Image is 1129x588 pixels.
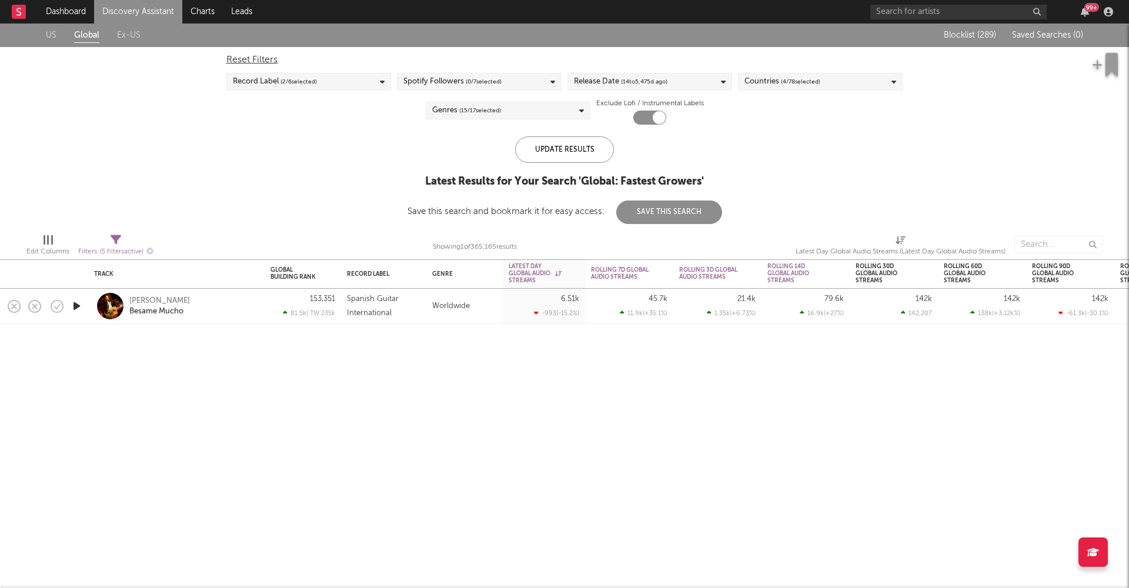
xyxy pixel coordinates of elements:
div: 142k [1092,295,1108,303]
div: 16.9k ( +27 % ) [800,309,844,317]
div: Track [94,270,253,278]
div: 45.7k [649,295,667,303]
span: ( 15 / 17 selected) [459,103,501,118]
div: Rolling 60D Global Audio Streams [944,263,1003,284]
button: 99+ [1081,7,1089,16]
div: Release Date [574,75,667,89]
div: 153,351 [310,295,335,303]
div: Rolling 14D Global Audio Streams [767,263,826,284]
div: Save this search and bookmark it for easy access: [407,207,722,216]
span: ( 0 ) [1073,31,1083,39]
div: Genres [432,103,501,118]
span: Blocklist [944,31,996,39]
div: 1.35k ( +6.73 % ) [707,309,756,317]
div: 79.6k [824,295,844,303]
div: Countries [744,75,820,89]
div: Global Building Rank [270,266,318,280]
span: ( 14 to 5,475 d ago) [621,75,667,89]
div: Edit Columns [26,230,69,264]
div: Latest Day Global Audio Streams [509,263,562,284]
label: Exclude Lofi / Instrumental Labels [596,96,704,111]
div: Showing 1 of 365,165 results [433,240,517,254]
div: 6.51k [561,295,579,303]
a: [PERSON_NAME] [129,296,190,306]
div: Record Label [347,270,403,278]
div: Reset Filters [226,53,903,67]
div: 138k ( +3.12k % ) [970,309,1020,317]
div: Spotify Followers [403,75,502,89]
div: Edit Columns [26,245,69,259]
div: 11.9k ( +35.1 % ) [620,309,667,317]
span: ( 5 filters active) [100,249,143,255]
span: ( 289 ) [977,31,996,39]
a: Besame Mucho [129,306,183,317]
div: Latest Results for Your Search ' Global: Fastest Growers ' [407,175,722,189]
div: Latest Day Global Audio Streams (Latest Day Global Audio Streams) [796,230,1006,264]
span: ( 0 / 7 selected) [466,75,502,89]
div: 99 + [1084,3,1099,12]
div: Worldwide [426,289,503,324]
input: Search... [1014,236,1103,253]
div: Rolling 30D Global Audio Streams [856,263,914,284]
div: 21.4k [737,295,756,303]
span: ( 4 / 78 selected) [781,75,820,89]
div: Latest Day Global Audio Streams (Latest Day Global Audio Streams) [796,245,1006,259]
div: 142k [1004,295,1020,303]
div: Filters [78,245,153,259]
a: Global [74,28,99,43]
button: Save This Search [616,201,722,224]
div: Record Label [233,75,317,89]
div: -61.3k ( -30.1 % ) [1058,309,1108,317]
div: 81.5k | TW: 235k [270,309,335,317]
span: Saved Searches [1012,31,1083,39]
span: ( 2 / 6 selected) [280,75,317,89]
div: 142k [916,295,932,303]
div: Showing 1 of 365,165 results [433,230,517,264]
div: -993 ( -15.2 % ) [534,309,579,317]
input: Search for artists [870,5,1047,19]
div: Filters(5 filters active) [78,230,153,264]
a: US [46,28,56,43]
a: Ex-US [117,28,141,43]
div: Genre [432,270,491,278]
div: Spanish Guitar International [347,292,420,320]
div: Update Results [515,136,614,163]
div: Rolling 90D Global Audio Streams [1032,263,1091,284]
button: Saved Searches (0) [1008,31,1083,40]
div: Rolling 3D Global Audio Streams [679,266,738,280]
div: Rolling 7D Global Audio Streams [591,266,650,280]
div: 142,207 [901,309,932,317]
